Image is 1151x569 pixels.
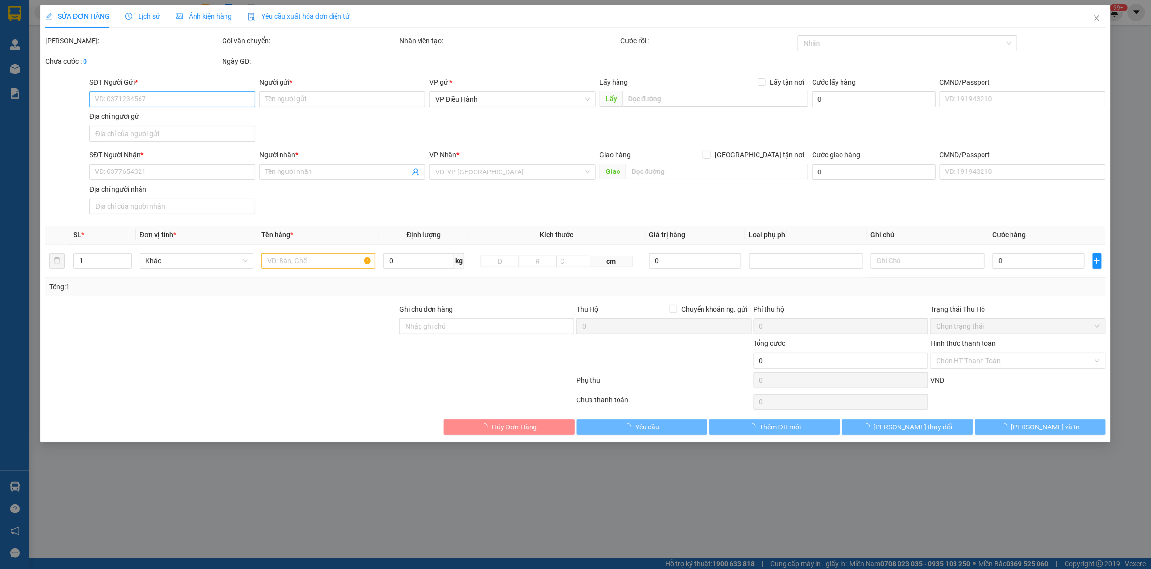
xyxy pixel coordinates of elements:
[399,35,619,46] div: Nhân viên tạo:
[259,77,425,87] div: Người gửi
[222,56,397,67] div: Ngày GD:
[754,340,786,347] span: Tổng cước
[89,77,255,87] div: SĐT Người Gửi
[600,164,626,179] span: Giao
[248,13,255,21] img: icon
[399,305,453,313] label: Ghi chú đơn hàng
[481,256,519,267] input: D
[492,422,537,432] span: Hủy Đơn Hàng
[49,282,444,292] div: Tổng: 1
[145,254,248,268] span: Khác
[1001,423,1011,430] span: loading
[261,231,293,239] span: Tên hàng
[49,253,65,269] button: delete
[874,422,953,432] span: [PERSON_NAME] thay đổi
[622,91,809,107] input: Dọc đường
[481,423,492,430] span: loading
[624,423,635,430] span: loading
[540,231,573,239] span: Kích thước
[519,256,557,267] input: R
[454,253,464,269] span: kg
[1093,253,1102,269] button: plus
[867,226,989,245] th: Ghi chú
[556,256,590,267] input: C
[759,422,801,432] span: Thêm ĐH mới
[677,304,752,314] span: Chuyển khoản ng. gửi
[766,77,808,87] span: Lấy tận nơi
[412,168,420,176] span: user-add
[435,92,590,107] span: VP Điều Hành
[930,376,944,384] span: VND
[621,35,796,46] div: Cước rồi :
[600,151,631,159] span: Giao hàng
[125,12,160,20] span: Lịch sử
[930,304,1105,314] div: Trạng thái Thu Hộ
[89,149,255,160] div: SĐT Người Nhận
[1083,5,1111,32] button: Close
[89,199,255,214] input: Địa chỉ của người nhận
[73,231,81,239] span: SL
[812,164,936,180] input: Cước giao hàng
[590,256,632,267] span: cm
[429,151,456,159] span: VP Nhận
[89,184,255,195] div: Địa chỉ người nhận
[711,149,808,160] span: [GEOGRAPHIC_DATA] tận nơi
[754,304,928,318] div: Phí thu hộ
[635,422,659,432] span: Yêu cầu
[399,318,574,334] input: Ghi chú đơn hàng
[940,77,1106,87] div: CMND/Passport
[575,375,752,392] div: Phụ thu
[89,111,255,122] div: Địa chỉ người gửi
[812,91,936,107] input: Cước lấy hàng
[1011,422,1080,432] span: [PERSON_NAME] và In
[871,253,985,269] input: Ghi Chú
[709,419,840,435] button: Thêm ĐH mới
[812,151,860,159] label: Cước giao hàng
[812,78,856,86] label: Cước lấy hàng
[45,35,220,46] div: [PERSON_NAME]:
[575,395,752,412] div: Chưa thanh toán
[936,319,1099,334] span: Chọn trạng thái
[444,419,574,435] button: Hủy Đơn Hàng
[176,13,183,20] span: picture
[626,164,809,179] input: Dọc đường
[577,419,707,435] button: Yêu cầu
[45,56,220,67] div: Chưa cước :
[222,35,397,46] div: Gói vận chuyển:
[576,305,598,313] span: Thu Hộ
[600,91,622,107] span: Lấy
[248,12,350,20] span: Yêu cầu xuất hóa đơn điện tử
[176,12,232,20] span: Ảnh kiện hàng
[45,13,52,20] span: edit
[261,253,375,269] input: VD: Bàn, Ghế
[429,77,595,87] div: VP gửi
[745,226,867,245] th: Loại phụ phí
[83,57,87,65] b: 0
[993,231,1026,239] span: Cước hàng
[842,419,973,435] button: [PERSON_NAME] thay đổi
[930,340,996,347] label: Hình thức thanh toán
[863,423,874,430] span: loading
[125,13,132,20] span: clock-circle
[89,126,255,142] input: Địa chỉ của người gửi
[1093,257,1101,265] span: plus
[749,423,759,430] span: loading
[649,231,686,239] span: Giá trị hàng
[407,231,441,239] span: Định lượng
[45,12,110,20] span: SỬA ĐƠN HÀNG
[140,231,176,239] span: Đơn vị tính
[1093,14,1101,22] span: close
[600,78,628,86] span: Lấy hàng
[259,149,425,160] div: Người nhận
[975,419,1106,435] button: [PERSON_NAME] và In
[940,149,1106,160] div: CMND/Passport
